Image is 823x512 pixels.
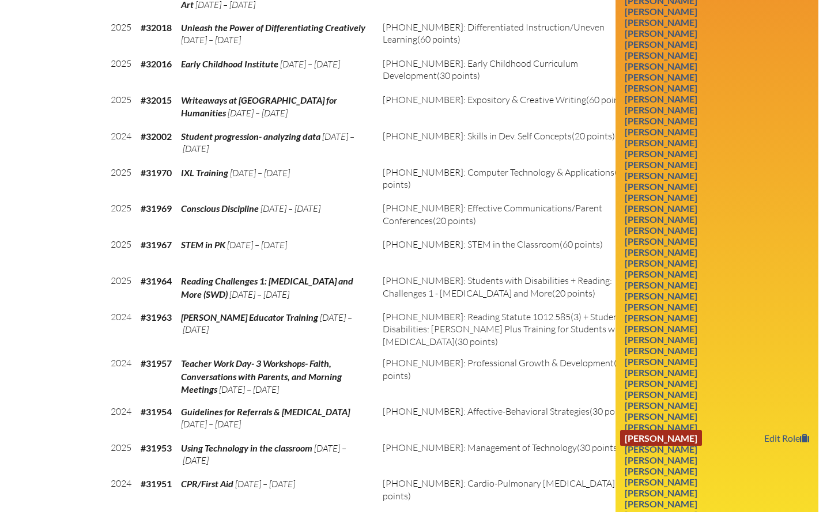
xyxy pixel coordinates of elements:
span: [PHONE_NUMBER]: Expository & Creative Writing [383,94,586,105]
td: (30 points) [378,437,651,473]
span: Teacher Work Day- 3 Workshops- Faith, Conversations with Parents, and Morning Meetings [181,358,342,395]
a: [PERSON_NAME] [620,102,702,117]
a: [PERSON_NAME] [620,124,702,139]
td: (10 points) [378,473,651,509]
a: [PERSON_NAME] [620,179,702,194]
span: Using Technology in the classroom [181,442,312,453]
a: [PERSON_NAME] [620,189,702,205]
a: [PERSON_NAME] [620,463,702,479]
b: #32015 [141,94,172,105]
a: [PERSON_NAME] [620,36,702,52]
a: [PERSON_NAME] [620,354,702,369]
a: [PERSON_NAME] [620,146,702,161]
a: [PERSON_NAME] [620,386,702,402]
a: [PERSON_NAME] [620,441,702,457]
span: [PHONE_NUMBER]: Cardio-Pulmonary [MEDICAL_DATA] [383,477,615,489]
a: [PERSON_NAME] [620,343,702,358]
span: [PHONE_NUMBER]: STEM in the Classroom [383,238,560,250]
span: [DATE] – [DATE] [230,167,290,179]
td: 2025 [106,17,136,53]
span: Student progression- analyzing data [181,131,320,142]
a: [PERSON_NAME] [620,58,702,74]
td: 2025 [106,162,136,198]
td: (20 points) [378,198,651,234]
span: IXL Training [181,167,228,178]
a: [PERSON_NAME] [620,266,702,282]
a: [PERSON_NAME] [620,321,702,336]
a: [PERSON_NAME] [620,365,702,380]
a: [PERSON_NAME] [620,397,702,413]
a: [PERSON_NAME] [620,47,702,63]
a: [PERSON_NAME] [620,408,702,424]
span: [PHONE_NUMBER]: Skills in Dev. Self Concepts [383,130,572,142]
span: CPR/First Aid [181,478,233,489]
b: #31970 [141,167,172,178]
td: 2025 [106,53,136,89]
td: (60 points) [378,17,651,53]
span: [PERSON_NAME] Educator Training [181,312,318,323]
span: [PHONE_NUMBER]: Management of Technology [383,442,577,453]
span: [PHONE_NUMBER]: Affective-Behavioral Strategies [383,405,590,417]
a: [PERSON_NAME] [620,135,702,150]
td: (60 points) [378,352,651,400]
a: [PERSON_NAME] [620,452,702,468]
b: #31954 [141,406,172,417]
b: #31969 [141,203,172,214]
td: (60 points) [378,162,651,198]
a: [PERSON_NAME] [620,430,702,446]
b: #31953 [141,442,172,453]
a: [PERSON_NAME] [620,496,702,511]
span: [DATE] – [DATE] [228,107,288,119]
span: [DATE] – [DATE] [227,239,287,251]
span: [PHONE_NUMBER]: Computer Technology & Applications [383,166,614,178]
td: 2025 [106,234,136,270]
a: [PERSON_NAME] [620,419,702,435]
a: [PERSON_NAME] [620,310,702,325]
span: [PHONE_NUMBER]: Early Childhood Curriculum Development [383,58,578,81]
span: [DATE] – [DATE] [181,34,241,45]
b: #32018 [141,22,172,33]
span: [PHONE_NUMBER]: Professional Growth & Development [383,357,614,369]
a: [PERSON_NAME] [620,14,702,30]
td: (20 points) [378,270,651,306]
a: [PERSON_NAME] [620,91,702,107]
span: Unleash the Power of Differentiating Creatively [181,22,365,33]
span: Writeaways at [GEOGRAPHIC_DATA] for Humanities [181,94,337,118]
a: [PERSON_NAME] [620,474,702,490]
span: [PHONE_NUMBER]: Students with Disabilities + Reading: Challenges 1 - [MEDICAL_DATA] and More [383,275,612,298]
a: [PERSON_NAME] [620,113,702,128]
b: #31963 [141,312,172,323]
a: [PERSON_NAME] [620,222,702,238]
b: #32002 [141,131,172,142]
span: [PHONE_NUMBER]: Reading Statute 1012.585(3) + Students with Disabilities: [PERSON_NAME] Plus Trai... [383,311,645,347]
span: [DATE] – [DATE] [181,312,352,335]
span: [DATE] – [DATE] [235,478,295,490]
span: [DATE] – [DATE] [181,418,241,430]
a: [PERSON_NAME] [620,288,702,304]
a: [PERSON_NAME] [620,277,702,293]
a: [PERSON_NAME] [620,233,702,249]
span: STEM in PK [181,239,225,250]
td: (30 points) [378,53,651,89]
a: [PERSON_NAME] [620,299,702,314]
span: [DATE] – [DATE] [261,203,320,214]
a: [PERSON_NAME] [620,211,702,227]
a: [PERSON_NAME] [620,157,702,172]
span: [DATE] – [DATE] [229,289,289,300]
b: #31967 [141,239,172,250]
td: 2024 [106,306,136,352]
a: [PERSON_NAME] [620,200,702,216]
span: Guidelines for Referrals & [MEDICAL_DATA] [181,406,350,417]
a: [PERSON_NAME] [620,80,702,96]
a: [PERSON_NAME] [620,485,702,500]
span: Reading Challenges 1: [MEDICAL_DATA] and More (SWD) [181,275,353,299]
td: 2025 [106,89,136,126]
td: 2025 [106,270,136,306]
span: [DATE] – [DATE] [181,131,354,154]
b: #31957 [141,358,172,369]
td: (30 points) [378,401,651,437]
a: [PERSON_NAME] [620,69,702,85]
td: 2024 [106,352,136,400]
b: #32016 [141,58,172,69]
b: #31951 [141,478,172,489]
